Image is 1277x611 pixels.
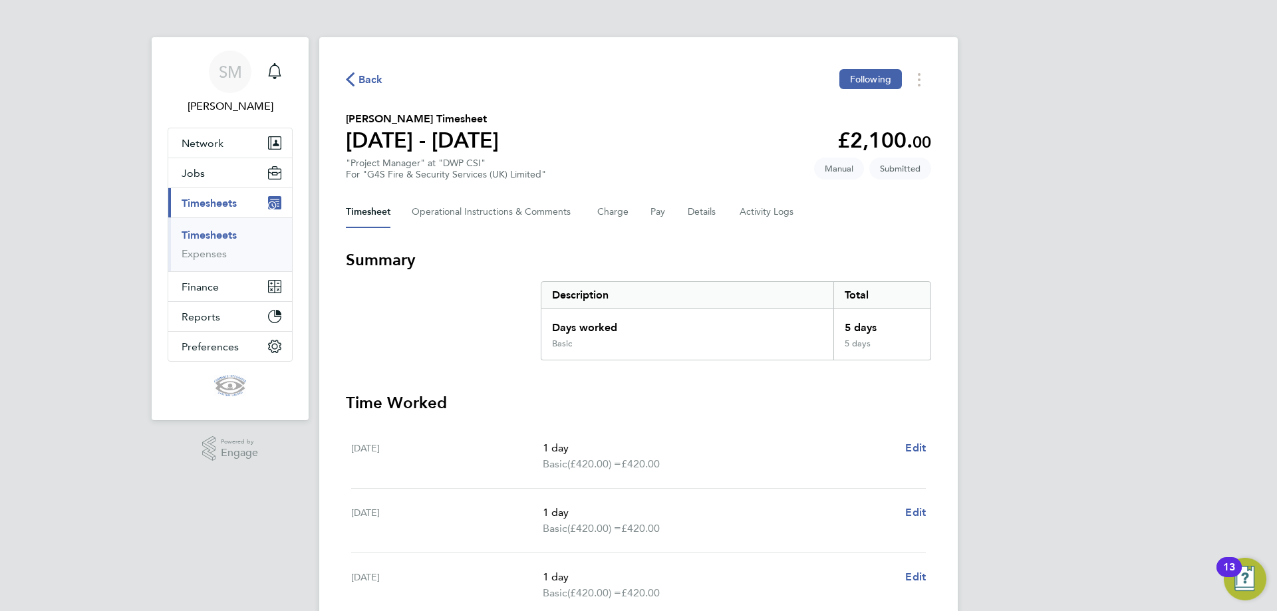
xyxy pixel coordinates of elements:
[814,158,864,180] span: This timesheet was manually created.
[182,310,220,323] span: Reports
[688,196,718,228] button: Details
[168,128,292,158] button: Network
[567,457,621,470] span: (£420.00) =
[346,127,499,154] h1: [DATE] - [DATE]
[907,69,931,90] button: Timesheets Menu
[168,158,292,187] button: Jobs
[541,309,833,338] div: Days worked
[597,196,629,228] button: Charge
[168,375,293,396] a: Go to home page
[905,440,926,456] a: Edit
[837,128,931,153] app-decimal: £2,100.
[543,521,567,537] span: Basic
[650,196,666,228] button: Pay
[168,332,292,361] button: Preferences
[358,72,383,88] span: Back
[182,137,223,150] span: Network
[182,167,205,180] span: Jobs
[1224,558,1266,600] button: Open Resource Center, 13 new notifications
[541,282,833,308] div: Description
[905,570,926,583] span: Edit
[152,37,309,420] nav: Main navigation
[168,188,292,217] button: Timesheets
[168,51,293,114] a: SM[PERSON_NAME]
[905,569,926,585] a: Edit
[905,506,926,519] span: Edit
[346,111,499,127] h2: [PERSON_NAME] Timesheet
[621,457,660,470] span: £420.00
[346,158,546,180] div: "Project Manager" at "DWP CSI"
[543,505,895,521] p: 1 day
[182,281,219,293] span: Finance
[543,569,895,585] p: 1 day
[541,281,931,360] div: Summary
[221,436,258,447] span: Powered by
[913,132,931,152] span: 00
[833,309,930,338] div: 5 days
[740,196,795,228] button: Activity Logs
[621,522,660,535] span: £420.00
[182,340,239,353] span: Preferences
[214,375,245,396] img: cis-logo-retina.png
[850,73,891,85] span: Following
[168,98,293,114] span: Sue Munro
[346,196,390,228] button: Timesheet
[905,505,926,521] a: Edit
[621,586,660,599] span: £420.00
[351,440,543,472] div: [DATE]
[346,169,546,180] div: For "G4S Fire & Security Services (UK) Limited"
[168,217,292,271] div: Timesheets
[905,441,926,454] span: Edit
[182,229,237,241] a: Timesheets
[202,436,259,461] a: Powered byEngage
[351,505,543,537] div: [DATE]
[346,249,931,271] h3: Summary
[168,272,292,301] button: Finance
[168,302,292,331] button: Reports
[543,585,567,601] span: Basic
[412,196,576,228] button: Operational Instructions & Comments
[351,569,543,601] div: [DATE]
[346,392,931,414] h3: Time Worked
[219,63,242,80] span: SM
[543,456,567,472] span: Basic
[567,522,621,535] span: (£420.00) =
[221,447,258,459] span: Engage
[833,338,930,360] div: 5 days
[839,69,902,89] button: Following
[346,71,383,88] button: Back
[869,158,931,180] span: This timesheet is Submitted.
[552,338,572,349] div: Basic
[182,247,227,260] a: Expenses
[543,440,895,456] p: 1 day
[567,586,621,599] span: (£420.00) =
[182,197,237,209] span: Timesheets
[1223,567,1235,584] div: 13
[833,282,930,308] div: Total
